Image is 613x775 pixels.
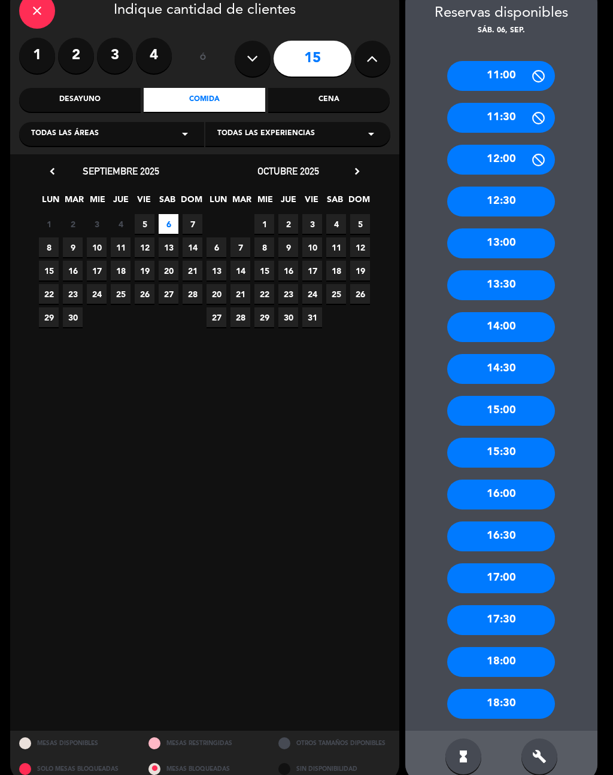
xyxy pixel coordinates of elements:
[447,103,555,133] div: 11:30
[157,193,177,212] span: SAB
[159,214,178,234] span: 6
[19,38,55,74] label: 1
[111,193,131,212] span: JUE
[268,88,390,112] div: Cena
[230,261,250,280] span: 14
[364,127,378,141] i: arrow_drop_down
[326,237,346,257] span: 11
[447,187,555,216] div: 12:30
[302,261,322,280] span: 17
[278,307,298,327] span: 30
[135,214,154,234] span: 5
[39,214,59,234] span: 1
[302,214,322,234] span: 3
[447,228,555,258] div: 13:00
[111,237,131,257] span: 11
[447,689,555,719] div: 18:30
[325,193,345,212] span: SAB
[207,284,226,304] span: 20
[30,4,44,18] i: close
[447,270,555,300] div: 13:30
[41,193,60,212] span: LUN
[183,261,202,280] span: 21
[39,284,59,304] span: 22
[350,261,370,280] span: 19
[447,605,555,635] div: 17:30
[326,261,346,280] span: 18
[326,284,346,304] span: 25
[447,145,555,175] div: 12:00
[230,237,250,257] span: 7
[532,749,547,764] i: build
[447,647,555,677] div: 18:00
[257,165,319,177] span: octubre 2025
[254,214,274,234] span: 1
[58,38,94,74] label: 2
[19,88,141,112] div: Desayuno
[63,261,83,280] span: 16
[350,284,370,304] span: 26
[87,284,107,304] span: 24
[447,354,555,384] div: 14:30
[178,127,192,141] i: arrow_drop_down
[183,237,202,257] span: 14
[456,749,471,764] i: hourglass_full
[207,237,226,257] span: 6
[139,731,269,756] div: MESAS RESTRINGIDAS
[181,193,201,212] span: DOM
[63,284,83,304] span: 23
[31,128,99,140] span: Todas las áreas
[207,261,226,280] span: 13
[63,307,83,327] span: 30
[326,214,346,234] span: 4
[278,193,298,212] span: JUE
[207,307,226,327] span: 27
[135,237,154,257] span: 12
[447,563,555,593] div: 17:00
[87,214,107,234] span: 3
[159,284,178,304] span: 27
[10,731,140,756] div: MESAS DISPONIBLES
[183,214,202,234] span: 7
[136,38,172,74] label: 4
[183,284,202,304] span: 28
[447,61,555,91] div: 11:00
[278,261,298,280] span: 16
[63,237,83,257] span: 9
[111,284,131,304] span: 25
[111,214,131,234] span: 4
[269,731,399,756] div: OTROS TAMAÑOS DIPONIBLES
[278,214,298,234] span: 2
[447,438,555,468] div: 15:30
[302,284,322,304] span: 24
[39,261,59,280] span: 15
[230,284,250,304] span: 21
[39,307,59,327] span: 29
[97,38,133,74] label: 3
[278,284,298,304] span: 23
[159,261,178,280] span: 20
[208,193,228,212] span: LUN
[348,193,368,212] span: DOM
[302,307,322,327] span: 31
[350,214,370,234] span: 5
[135,284,154,304] span: 26
[111,261,131,280] span: 18
[46,165,59,178] i: chevron_left
[83,165,159,177] span: septiembre 2025
[134,193,154,212] span: VIE
[447,396,555,426] div: 15:00
[135,261,154,280] span: 19
[63,214,83,234] span: 2
[302,193,321,212] span: VIE
[405,2,597,25] div: Reservas disponibles
[447,480,555,509] div: 16:00
[232,193,251,212] span: MAR
[230,307,250,327] span: 28
[350,237,370,257] span: 12
[39,237,59,257] span: 8
[159,237,178,257] span: 13
[254,261,274,280] span: 15
[278,237,298,257] span: 9
[87,193,107,212] span: MIE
